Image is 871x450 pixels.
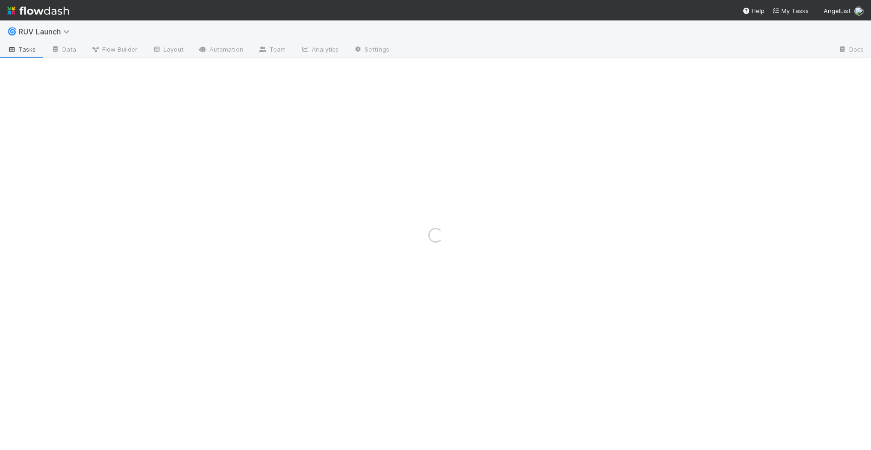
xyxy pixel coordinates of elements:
img: logo-inverted-e16ddd16eac7371096b0.svg [7,3,69,19]
a: My Tasks [772,6,809,15]
span: My Tasks [772,7,809,14]
span: AngelList [824,7,851,14]
div: Help [742,6,765,15]
img: avatar_2de93f86-b6c7-4495-bfe2-fb093354a53c.png [854,7,864,16]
